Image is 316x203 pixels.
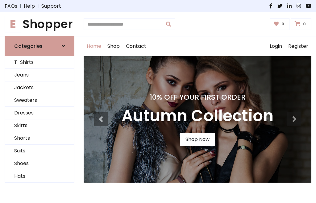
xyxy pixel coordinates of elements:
a: 0 [291,18,311,30]
a: Shop [104,36,123,56]
h4: 10% Off Your First Order [122,93,273,101]
span: | [35,2,41,10]
span: 0 [301,21,307,27]
a: T-Shirts [5,56,74,69]
a: FAQs [5,2,17,10]
a: Shop Now [180,133,215,146]
a: Hats [5,170,74,183]
a: Login [267,36,285,56]
a: 0 [270,18,290,30]
a: Home [84,36,104,56]
a: Shoes [5,157,74,170]
h3: Autumn Collection [122,106,273,126]
h6: Categories [14,43,43,49]
a: Skirts [5,119,74,132]
a: Sweaters [5,94,74,107]
a: Shorts [5,132,74,145]
a: Support [41,2,61,10]
a: Contact [123,36,149,56]
a: Dresses [5,107,74,119]
a: Jackets [5,81,74,94]
a: Register [285,36,311,56]
a: EShopper [5,17,74,31]
a: Help [24,2,35,10]
a: Jeans [5,69,74,81]
span: | [17,2,24,10]
a: Categories [5,36,74,56]
span: E [5,16,21,32]
h1: Shopper [5,17,74,31]
a: Suits [5,145,74,157]
span: 0 [280,21,286,27]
